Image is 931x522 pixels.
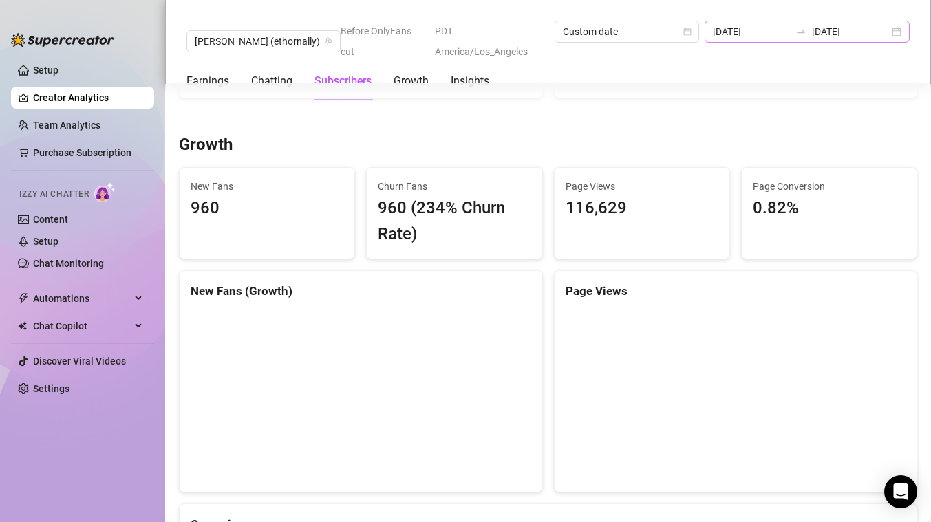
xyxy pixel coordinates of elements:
[435,21,547,62] span: PDT America/Los_Angeles
[325,37,333,45] span: team
[713,24,790,39] input: Start date
[378,179,531,194] span: Churn Fans
[795,26,806,37] span: swap-right
[378,195,531,247] div: 960 (234% Churn Rate)
[33,383,69,394] a: Settings
[33,258,104,269] a: Chat Monitoring
[33,65,58,76] a: Setup
[18,293,29,304] span: thunderbolt
[566,195,627,221] div: 116,629
[683,28,692,36] span: calendar
[33,87,143,109] a: Creator Analytics
[33,214,68,225] a: Content
[19,188,89,201] span: Izzy AI Chatter
[394,73,429,89] div: Growth
[11,33,114,47] img: logo-BBDzfeDw.svg
[186,73,229,89] div: Earnings
[341,21,427,62] span: Before OnlyFans cut
[251,73,292,89] div: Chatting
[33,315,131,337] span: Chat Copilot
[795,26,806,37] span: to
[191,195,220,221] div: 960
[33,287,131,309] span: Automations
[191,179,343,194] span: New Fans
[566,282,906,301] div: Page Views
[33,356,126,367] a: Discover Viral Videos
[94,182,116,202] img: AI Chatter
[33,142,143,164] a: Purchase Subscription
[753,195,799,221] div: 0.82%
[191,282,531,301] div: New Fans (Growth)
[33,236,58,247] a: Setup
[195,31,332,52] span: Erik (ethornally)
[33,120,100,131] a: Team Analytics
[179,134,233,156] h3: Growth
[812,24,889,39] input: End date
[566,179,718,194] span: Page Views
[451,73,489,89] div: Insights
[18,321,27,331] img: Chat Copilot
[884,475,917,508] div: Open Intercom Messenger
[563,21,691,42] span: Custom date
[753,179,906,194] span: Page Conversion
[314,73,372,89] div: Subscribers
